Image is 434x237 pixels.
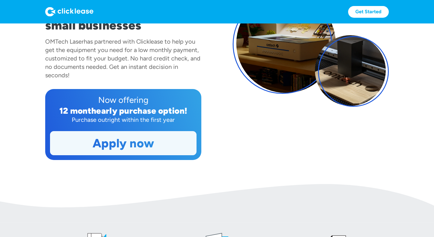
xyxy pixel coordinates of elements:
[45,38,200,79] div: has partnered with Clicklease to help you get the equipment you need for a low monthly payment, c...
[348,6,389,18] a: Get Started
[59,106,96,116] div: 12 month
[50,131,196,155] a: Apply now
[96,106,187,116] div: early purchase option!
[45,7,93,17] img: Logo
[45,38,84,45] div: OMTech Laser
[50,94,197,106] div: Now offering
[50,115,197,124] div: Purchase outright within the first year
